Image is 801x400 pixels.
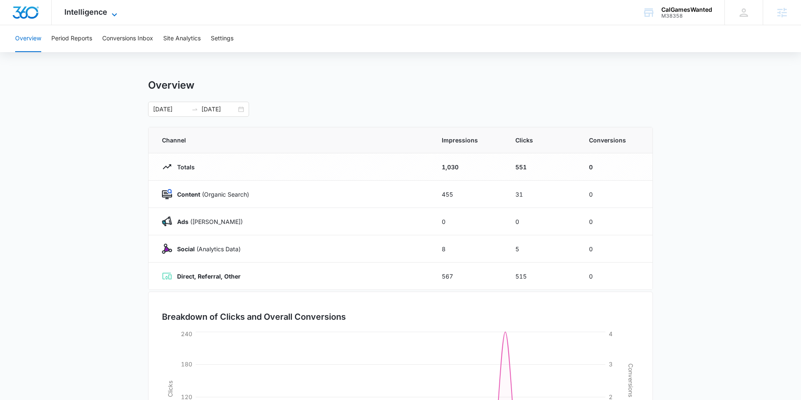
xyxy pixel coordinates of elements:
[177,218,188,225] strong: Ads
[162,311,346,323] h3: Breakdown of Clicks and Overall Conversions
[177,245,195,253] strong: Social
[442,136,495,145] span: Impressions
[627,363,634,397] tspan: Conversions
[181,361,192,368] tspan: 180
[51,25,92,52] button: Period Reports
[162,136,422,145] span: Channel
[515,136,569,145] span: Clicks
[191,106,198,113] span: swap-right
[211,25,233,52] button: Settings
[172,245,241,253] p: (Analytics Data)
[191,106,198,113] span: to
[579,208,652,235] td: 0
[661,13,712,19] div: account id
[505,263,579,290] td: 515
[432,263,505,290] td: 567
[661,6,712,13] div: account name
[432,235,505,263] td: 8
[172,217,243,226] p: ([PERSON_NAME])
[505,208,579,235] td: 0
[177,273,241,280] strong: Direct, Referral, Other
[172,163,195,171] p: Totals
[579,181,652,208] td: 0
[162,216,172,226] img: Ads
[505,235,579,263] td: 5
[609,330,613,337] tspan: 4
[432,181,505,208] td: 455
[162,189,172,199] img: Content
[153,105,188,114] input: Start date
[102,25,153,52] button: Conversions Inbox
[202,105,236,114] input: End date
[167,381,174,397] tspan: Clicks
[505,153,579,181] td: 551
[432,208,505,235] td: 0
[505,181,579,208] td: 31
[163,25,201,52] button: Site Analytics
[432,153,505,181] td: 1,030
[579,263,652,290] td: 0
[162,244,172,254] img: Social
[15,25,41,52] button: Overview
[177,191,200,198] strong: Content
[181,330,192,337] tspan: 240
[64,8,107,16] span: Intelligence
[579,235,652,263] td: 0
[172,190,249,199] p: (Organic Search)
[609,361,613,368] tspan: 3
[148,79,194,92] h1: Overview
[579,153,652,181] td: 0
[589,136,639,145] span: Conversions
